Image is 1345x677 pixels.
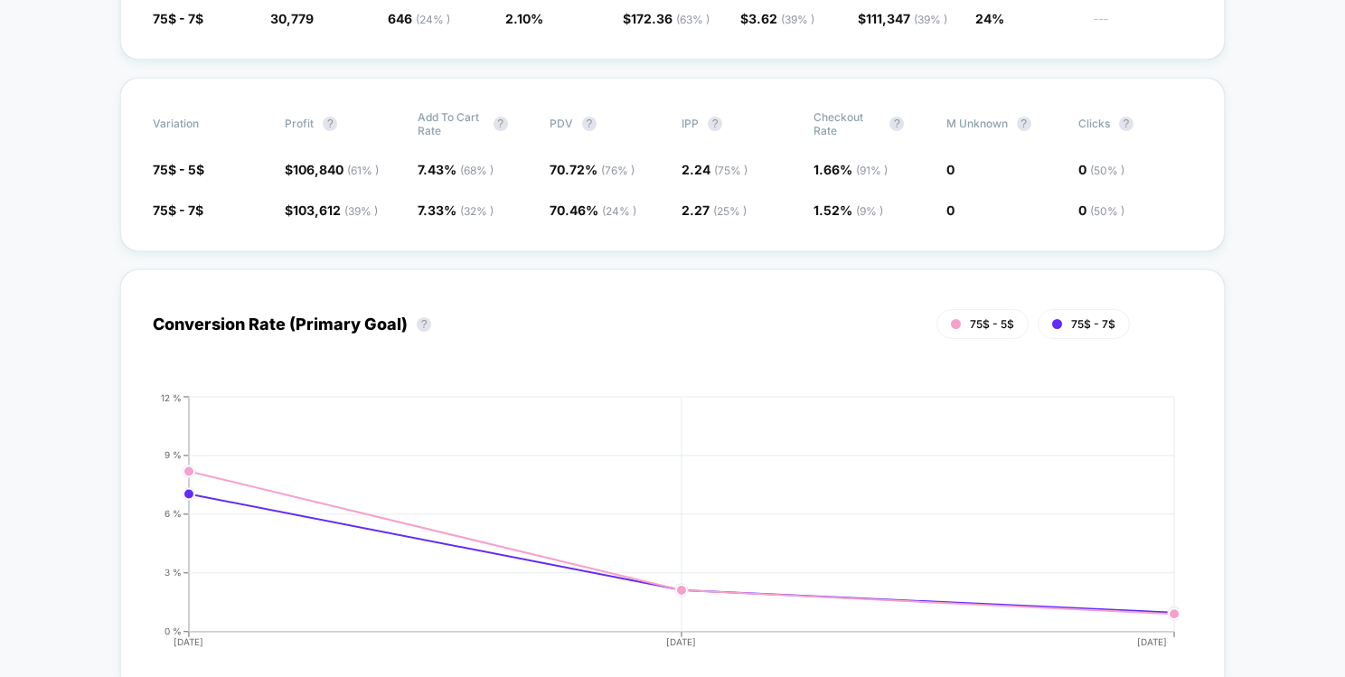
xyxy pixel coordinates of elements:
span: 75$ - 7$ [153,11,203,26]
button: ? [708,117,722,131]
span: 106,840 [293,162,379,177]
span: M Unknown [946,117,1008,130]
button: ? [582,117,597,131]
span: 0 [946,162,955,177]
span: ( 39 % ) [344,204,378,218]
tspan: [DATE] [667,636,697,647]
button: ? [494,117,508,131]
span: ( 75 % ) [714,164,748,177]
tspan: 3 % [165,567,182,578]
button: ? [417,317,431,332]
span: 0 [946,202,955,218]
span: ( 24 % ) [602,204,636,218]
span: ( 61 % ) [347,164,379,177]
span: Variation [153,110,252,137]
span: 2.24 [682,162,748,177]
span: Add To Cart Rate [418,110,484,137]
span: 172.36 [631,11,710,26]
span: $ [285,202,378,218]
span: ( 39 % ) [781,13,814,26]
span: 70.46 % [550,202,636,218]
span: 75$ - 5$ [970,317,1014,331]
span: Checkout Rate [814,110,880,137]
span: 3.62 [748,11,814,26]
tspan: [DATE] [174,636,203,647]
span: $ [858,11,947,26]
span: ( 25 % ) [713,204,747,218]
span: 70.72 % [550,162,635,177]
span: 646 [388,11,450,26]
span: 0 [1078,162,1124,177]
span: $ [285,162,379,177]
span: ( 63 % ) [676,13,710,26]
span: ( 91 % ) [856,164,888,177]
button: ? [1119,117,1133,131]
span: 0 [1078,202,1124,218]
span: ( 32 % ) [460,204,494,218]
span: $ [740,11,814,26]
tspan: 12 % [161,391,182,402]
span: 1.52 % [814,202,883,218]
span: 1.66 % [814,162,888,177]
span: 75$ - 7$ [1071,317,1115,331]
button: ? [889,117,904,131]
span: ( 39 % ) [914,13,947,26]
button: ? [323,117,337,131]
span: PDV [550,117,573,130]
span: 75$ - 5$ [153,162,204,177]
span: ( 50 % ) [1090,204,1124,218]
span: Profit [285,117,314,130]
span: 75$ - 7$ [153,202,203,218]
span: 24% [975,11,1004,26]
span: ( 68 % ) [460,164,494,177]
span: ( 76 % ) [601,164,635,177]
span: 111,347 [866,11,947,26]
span: 103,612 [293,202,378,218]
span: --- [1093,14,1192,27]
span: ( 9 % ) [856,204,883,218]
span: ( 50 % ) [1090,164,1124,177]
tspan: 9 % [165,449,182,460]
span: Clicks [1078,117,1110,130]
span: 2.10 % [505,11,543,26]
tspan: 0 % [165,625,182,636]
button: ? [1017,117,1031,131]
span: 2.27 [682,202,747,218]
tspan: [DATE] [1138,636,1168,647]
span: 7.33 % [418,202,494,218]
span: ( 24 % ) [416,13,450,26]
span: 7.43 % [418,162,494,177]
span: $ [623,11,710,26]
span: IPP [682,117,699,130]
tspan: 6 % [165,508,182,519]
div: CONVERSION_RATE [135,392,1174,663]
span: 30,779 [270,11,314,26]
